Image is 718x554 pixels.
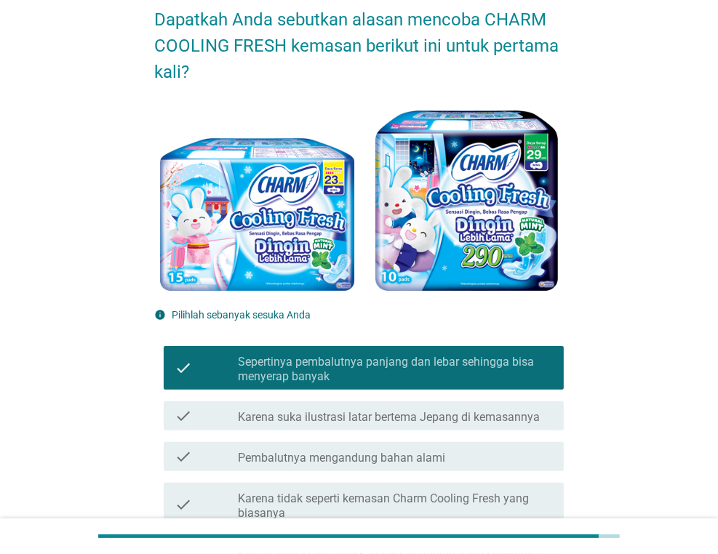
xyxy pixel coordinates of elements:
label: Sepertinya pembalutnya panjang dan lebar sehingga bisa menyerap banyak [238,355,552,384]
i: check [175,407,193,425]
img: 065c6351-b9ed-4412-a8c4-86a407770734-CCF-CHACHA-NEW-PKG.PNG [155,97,564,302]
i: check [175,489,193,521]
label: Karena suka ilustrasi latar bertema Jepang di kemasannya [238,410,540,425]
label: Pembalutnya mengandung bahan alami [238,451,445,465]
label: Karena tidak seperti kemasan Charm Cooling Fresh yang biasanya [238,491,552,521]
i: check [175,352,193,384]
i: info [155,309,167,321]
label: Pilihlah sebanyak sesuka Anda [172,309,311,321]
i: check [175,448,193,465]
